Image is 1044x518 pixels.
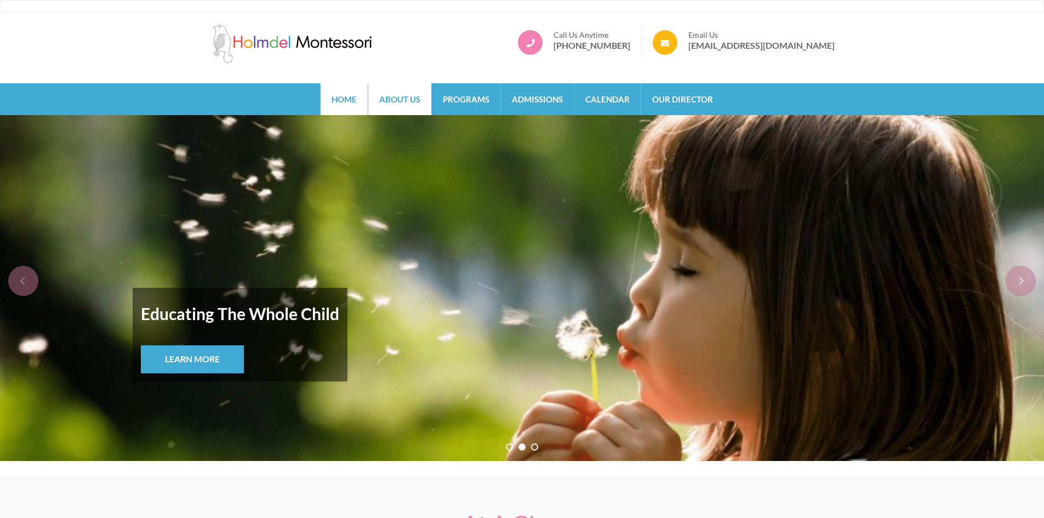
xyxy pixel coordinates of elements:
[641,83,724,115] a: Our Director
[574,83,641,115] a: Calendar
[1006,266,1036,296] div: next
[501,83,574,115] a: Admissions
[210,25,374,63] img: Holmdel Montessori School
[688,40,835,51] a: [EMAIL_ADDRESS][DOMAIN_NAME]
[368,83,431,115] a: About Us
[432,83,500,115] a: Programs
[554,40,630,51] a: [PHONE_NUMBER]
[688,30,835,40] span: Email Us
[141,345,244,373] a: Learn More
[554,30,630,40] span: Call Us Anytime
[321,83,368,115] a: Home
[141,296,339,331] strong: Educating The Whole Child
[8,266,38,296] div: prev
